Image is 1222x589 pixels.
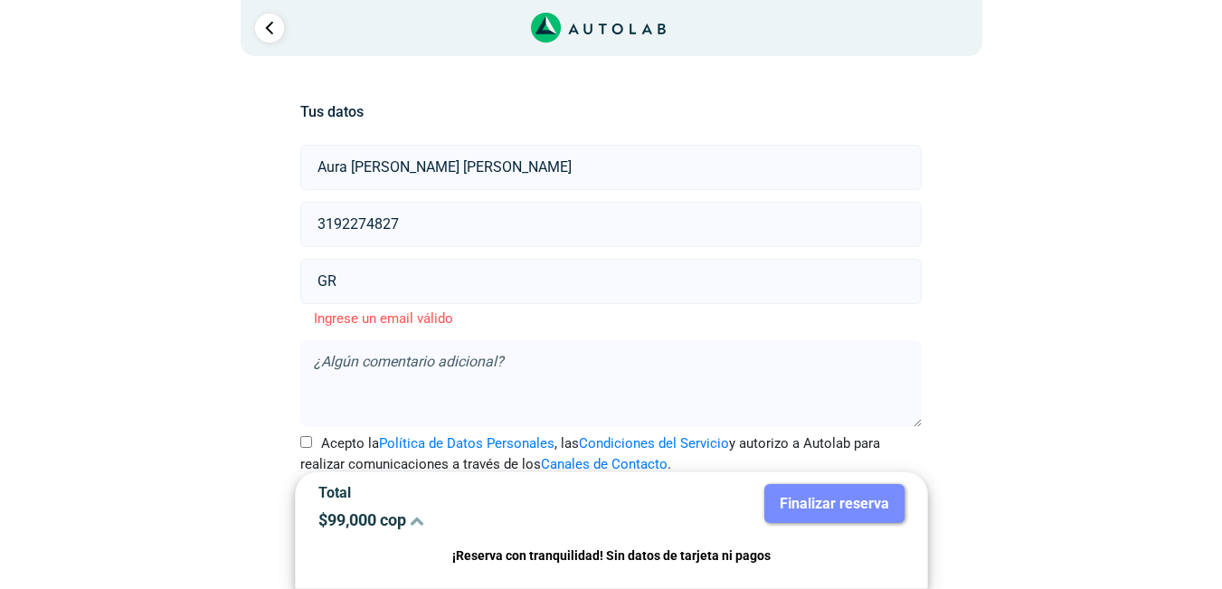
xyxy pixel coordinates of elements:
p: Ingrese un email válido [300,309,922,329]
input: Acepto laPolítica de Datos Personales, lasCondiciones del Servicioy autorizo a Autolab para reali... [300,436,312,448]
a: Política de Datos Personales [379,435,554,451]
p: Total [318,484,598,501]
a: Ir al paso anterior [255,14,284,43]
p: ¡Reserva con tranquilidad! Sin datos de tarjeta ni pagos [318,546,905,566]
label: Acepto la , las y autorizo a Autolab para realizar comunicaciones a través de los . [300,433,922,474]
input: Celular [300,202,922,247]
p: $ 99,000 cop [318,510,598,529]
button: Finalizar reserva [764,484,905,523]
a: Canales de Contacto [541,456,668,472]
a: Condiciones del Servicio [579,435,729,451]
input: Nombre y apellido [300,145,922,190]
h5: Tus datos [300,103,922,120]
input: Correo electrónico [300,259,922,304]
a: Link al sitio de autolab [531,18,666,35]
